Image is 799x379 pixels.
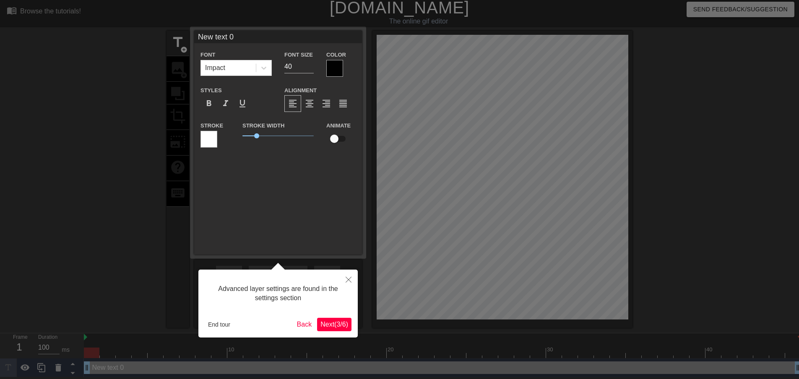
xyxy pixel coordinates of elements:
[205,318,234,331] button: End tour
[317,318,351,331] button: Next
[294,318,315,331] button: Back
[205,276,351,312] div: Advanced layer settings are found in the settings section
[320,321,348,328] span: Next ( 3 / 6 )
[339,270,358,289] button: Close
